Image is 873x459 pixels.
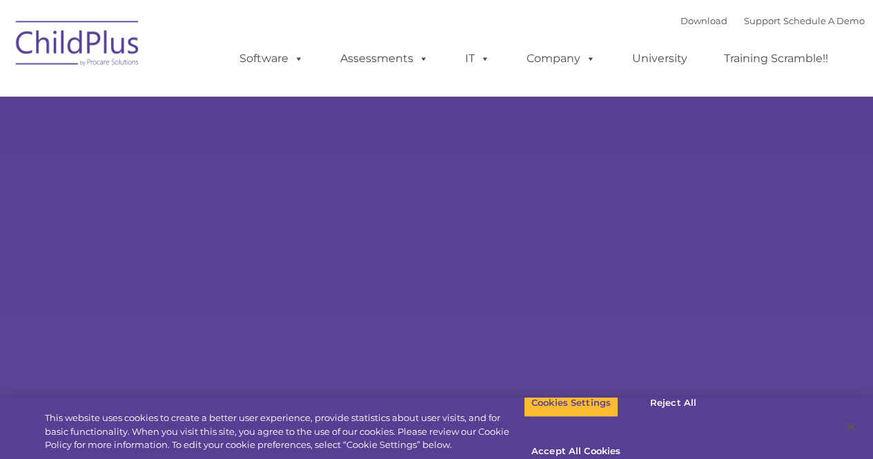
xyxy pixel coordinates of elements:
a: University [618,45,701,72]
a: Training Scramble!! [710,45,842,72]
a: Company [513,45,609,72]
button: Reject All [630,389,716,418]
a: Support [744,15,781,26]
a: Schedule A Demo [783,15,865,26]
a: Software [226,45,317,72]
font: | [680,15,865,26]
button: Cookies Settings [524,389,618,418]
div: This website uses cookies to create a better user experience, provide statistics about user visit... [45,411,524,452]
a: IT [451,45,504,72]
a: Assessments [326,45,442,72]
img: ChildPlus by Procare Solutions [9,11,147,80]
a: Download [680,15,727,26]
button: Close [836,412,866,442]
